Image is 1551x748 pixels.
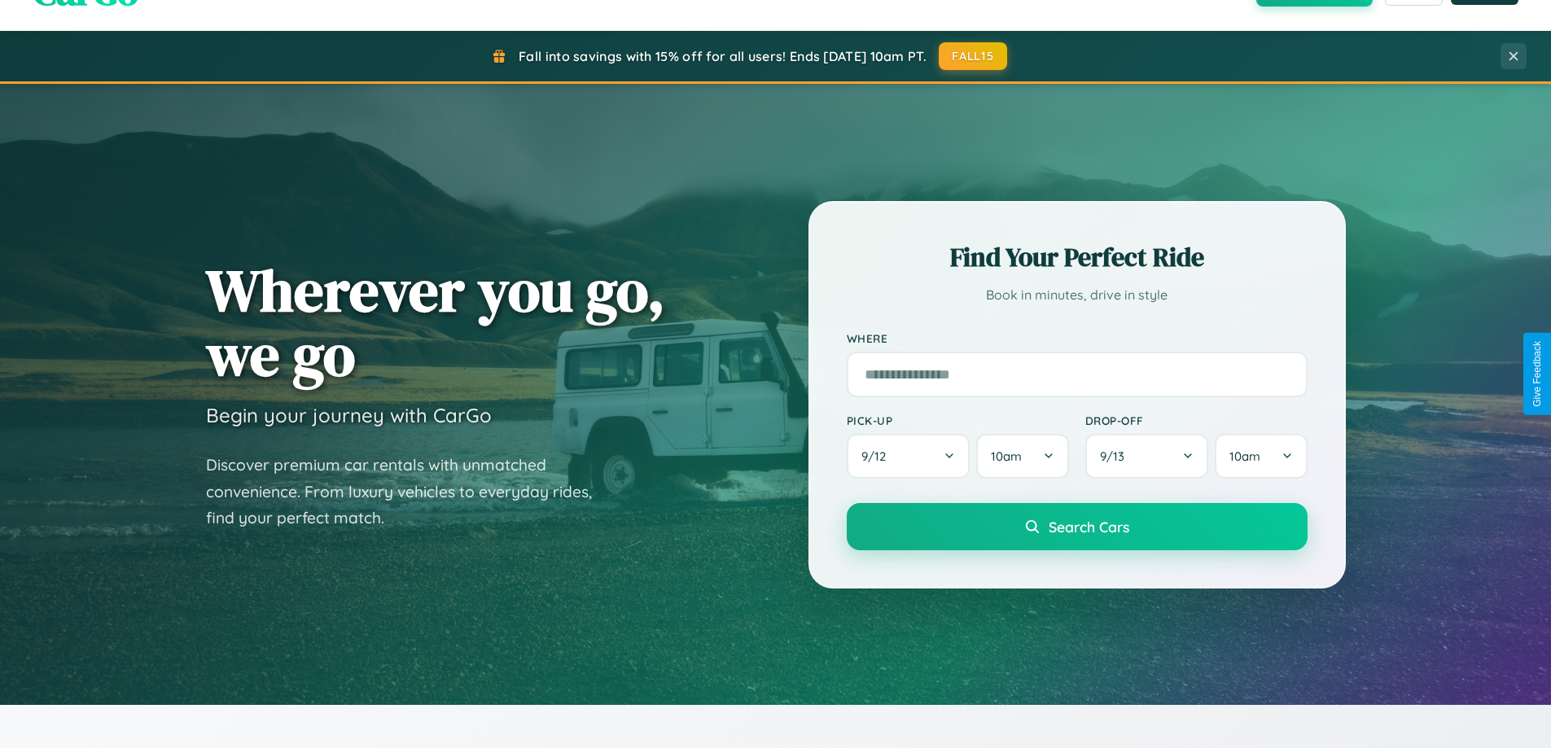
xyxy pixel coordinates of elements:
span: 9 / 12 [861,448,894,464]
span: 10am [991,448,1022,464]
div: Give Feedback [1531,341,1543,407]
p: Discover premium car rentals with unmatched convenience. From luxury vehicles to everyday rides, ... [206,452,613,531]
p: Book in minutes, drive in style [847,283,1308,307]
h3: Begin your journey with CarGo [206,403,492,427]
button: 10am [976,434,1068,479]
label: Drop-off [1085,413,1308,427]
span: 9 / 13 [1100,448,1133,464]
label: Pick-up [847,413,1069,427]
button: 9/12 [847,434,970,479]
span: 10am [1229,448,1260,464]
button: 10am [1215,434,1307,479]
h1: Wherever you go, we go [206,258,665,387]
span: Search Cars [1049,518,1129,536]
h2: Find Your Perfect Ride [847,239,1308,275]
button: FALL15 [939,42,1007,70]
label: Where [847,331,1308,345]
button: 9/13 [1085,434,1209,479]
span: Fall into savings with 15% off for all users! Ends [DATE] 10am PT. [519,48,927,64]
button: Search Cars [847,503,1308,550]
